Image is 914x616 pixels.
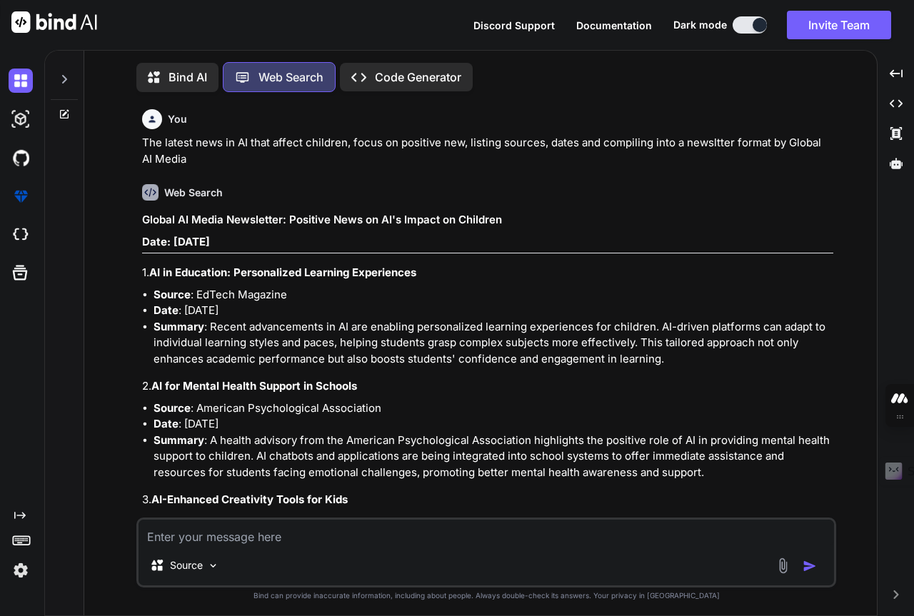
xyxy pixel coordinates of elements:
li: : A health advisory from the American Psychological Association highlights the positive role of A... [154,433,833,481]
h4: 2. [142,378,833,395]
h6: Web Search [164,186,223,200]
strong: Date [154,303,179,317]
strong: AI for Mental Health Support in Schools [151,379,357,393]
span: Documentation [576,19,652,31]
p: Web Search [258,69,323,86]
button: Discord Support [473,18,555,33]
img: Bind AI [11,11,97,33]
li: : [DATE] [154,303,833,319]
img: darkChat [9,69,33,93]
img: premium [9,184,33,208]
img: githubDark [9,146,33,170]
p: The latest news in AI that affect children, focus on positive new, listing sources, dates and com... [142,135,833,167]
button: Invite Team [787,11,891,39]
strong: Summary [154,433,204,447]
li: : TechCrunch [154,514,833,530]
img: attachment [775,557,791,574]
li: : [DATE] [154,416,833,433]
span: Dark mode [673,18,727,32]
button: Documentation [576,18,652,33]
li: : Recent advancements in AI are enabling personalized learning experiences for children. AI-drive... [154,319,833,368]
img: icon [803,559,817,573]
img: settings [9,558,33,582]
li: : American Psychological Association [154,400,833,417]
h3: Global AI Media Newsletter: Positive News on AI's Impact on Children [142,212,833,228]
strong: AI in Education: Personalized Learning Experiences [149,266,416,279]
li: : EdTech Magazine [154,287,833,303]
h4: 1. [142,265,833,281]
strong: Source [154,401,191,415]
strong: Source [154,515,191,528]
p: Bind can provide inaccurate information, including about people. Always double-check its answers.... [136,590,836,601]
strong: AI-Enhanced Creativity Tools for Kids [151,493,348,506]
p: Source [170,558,203,572]
h4: 3. [142,492,833,508]
p: Bind AI [169,69,207,86]
strong: Source [154,288,191,301]
strong: Summary [154,320,204,333]
h6: You [168,112,187,126]
img: Pick Models [207,560,219,572]
strong: Date: [DATE] [142,235,210,248]
span: Discord Support [473,19,555,31]
img: cloudideIcon [9,223,33,247]
img: darkAi-studio [9,107,33,131]
p: Code Generator [375,69,461,86]
strong: Date [154,417,179,430]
